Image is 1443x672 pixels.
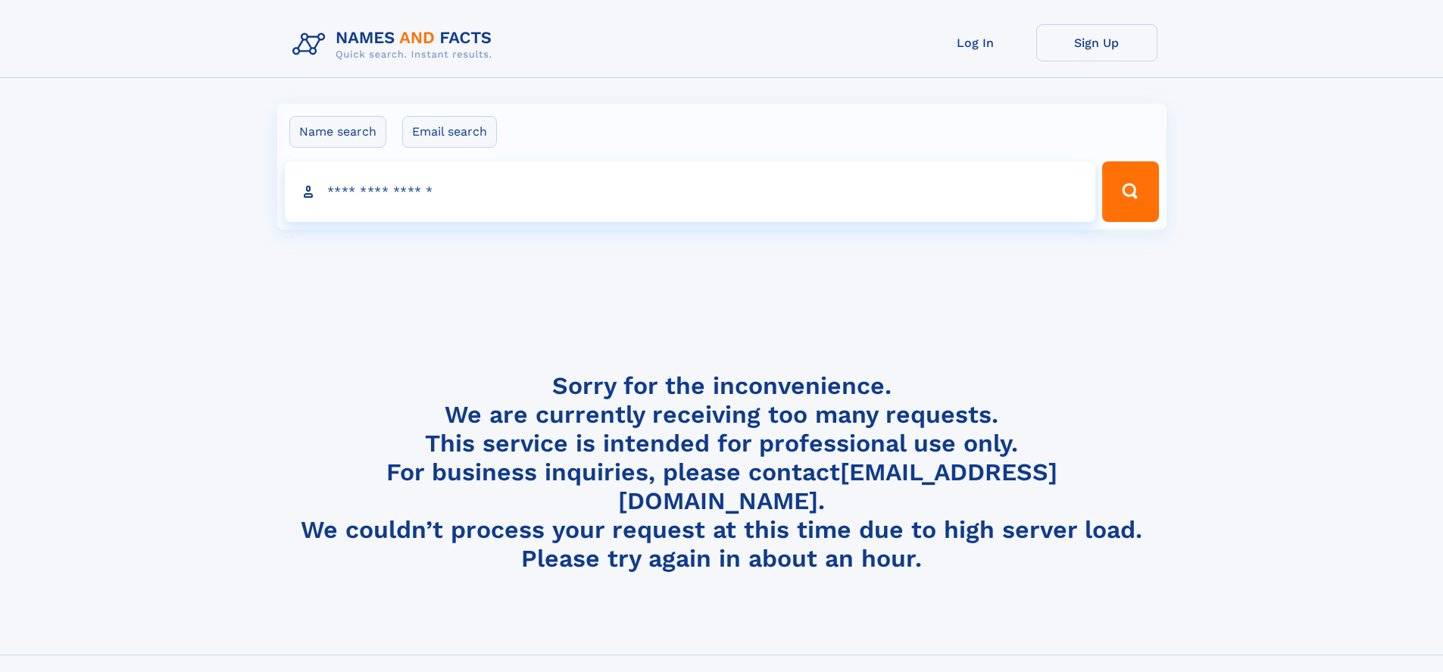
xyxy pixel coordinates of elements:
[1036,24,1157,61] a: Sign Up
[402,116,497,148] label: Email search
[285,161,1096,222] input: search input
[1102,161,1158,222] button: Search Button
[289,116,386,148] label: Name search
[286,24,504,65] img: Logo Names and Facts
[618,458,1057,515] a: [EMAIL_ADDRESS][DOMAIN_NAME]
[286,371,1157,574] h4: Sorry for the inconvenience. We are currently receiving too many requests. This service is intend...
[915,24,1036,61] a: Log In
